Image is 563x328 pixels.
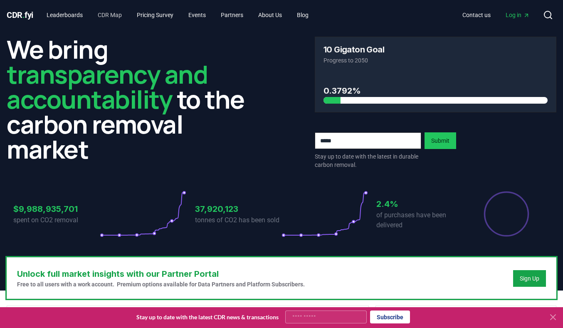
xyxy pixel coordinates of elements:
[214,7,250,22] a: Partners
[513,270,546,287] button: Sign Up
[13,215,100,225] p: spent on CO2 removal
[195,203,281,215] h3: 37,920,123
[7,10,33,20] span: CDR fyi
[425,132,456,149] button: Submit
[506,11,530,19] span: Log in
[182,7,212,22] a: Events
[323,56,548,65] p: Progress to 2050
[22,10,25,20] span: .
[376,210,463,230] p: of purchases have been delivered
[40,7,89,22] a: Leaderboards
[376,198,463,210] h3: 2.4%
[456,7,536,22] nav: Main
[290,7,315,22] a: Blog
[13,203,100,215] h3: $9,988,935,701
[252,7,289,22] a: About Us
[17,268,305,280] h3: Unlock full market insights with our Partner Portal
[323,84,548,97] h3: 0.3792%
[315,152,421,169] p: Stay up to date with the latest in durable carbon removal.
[40,7,315,22] nav: Main
[483,191,530,237] div: Percentage of sales delivered
[130,7,180,22] a: Pricing Survey
[456,7,497,22] a: Contact us
[91,7,128,22] a: CDR Map
[499,7,536,22] a: Log in
[520,274,539,283] a: Sign Up
[7,57,207,116] span: transparency and accountability
[7,9,33,21] a: CDR.fyi
[195,215,281,225] p: tonnes of CO2 has been sold
[7,37,248,162] h2: We bring to the carbon removal market
[323,45,384,54] h3: 10 Gigaton Goal
[17,280,305,288] p: Free to all users with a work account. Premium options available for Data Partners and Platform S...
